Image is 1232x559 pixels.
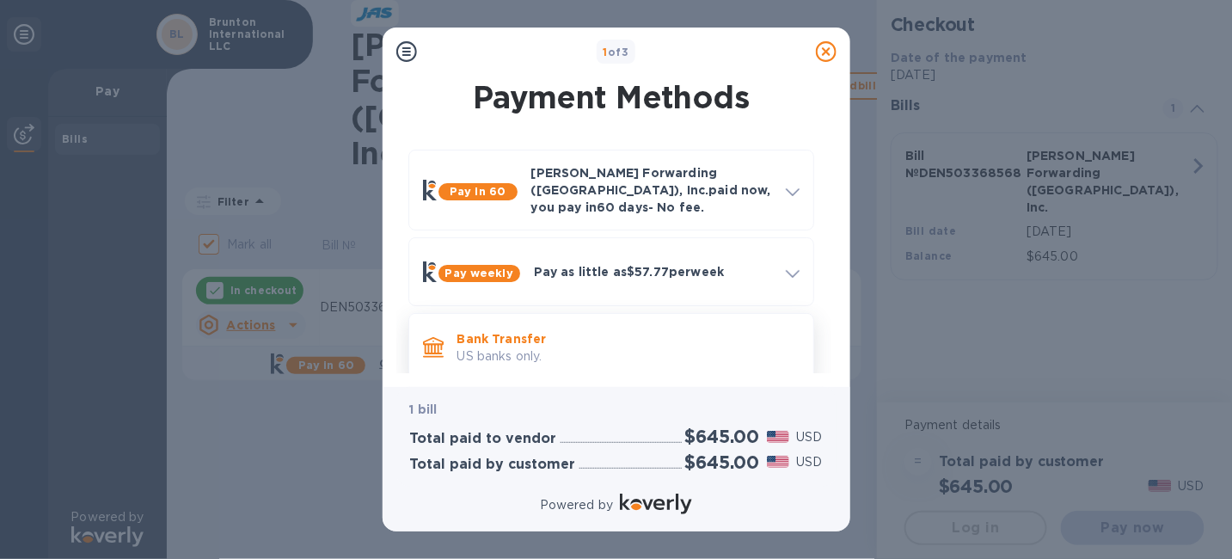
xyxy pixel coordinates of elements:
h2: $645.00 [685,426,760,447]
p: [PERSON_NAME] Forwarding ([GEOGRAPHIC_DATA]), Inc. paid now, you pay in 60 days - No fee. [531,164,772,216]
span: 1 [604,46,608,58]
b: of 3 [604,46,629,58]
p: USD [796,428,822,446]
h1: Payment Methods [405,79,818,115]
p: USD [796,453,822,471]
p: Bank Transfer [457,330,800,347]
p: Pay as little as $57.77 per week [534,263,772,280]
p: US banks only. [457,347,800,365]
p: Powered by [540,496,613,514]
b: Pay in 60 [450,185,506,198]
img: USD [767,431,790,443]
b: 1 bill [410,402,438,416]
h3: Total paid to vendor [410,431,557,447]
img: USD [767,456,790,468]
b: Pay weekly [445,267,513,279]
h2: $645.00 [685,451,760,473]
h3: Total paid by customer [410,457,576,473]
img: Logo [620,494,692,514]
